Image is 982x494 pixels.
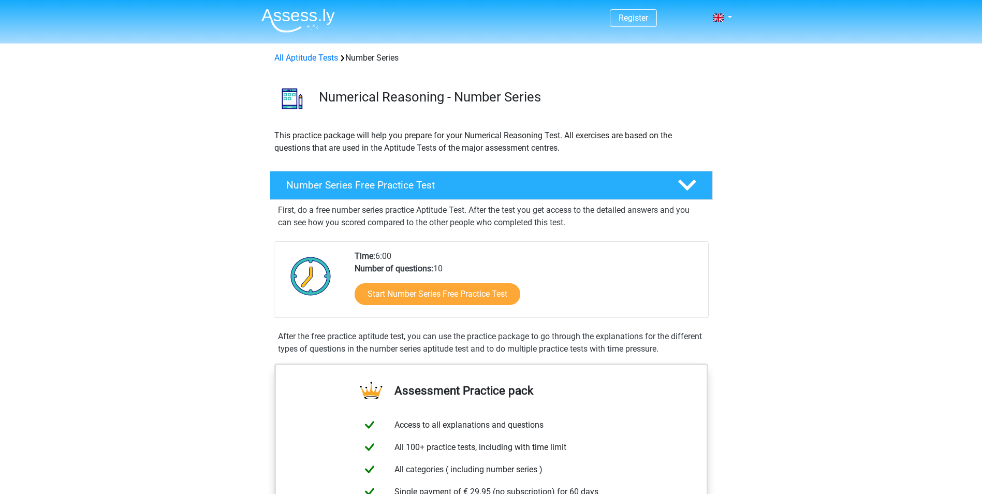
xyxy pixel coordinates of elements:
h4: Number Series Free Practice Test [286,179,661,191]
img: Clock [285,250,337,302]
h3: Numerical Reasoning - Number Series [319,89,705,105]
div: 6:00 10 [347,250,708,317]
a: Register [619,13,648,23]
img: Assessly [261,8,335,33]
a: Start Number Series Free Practice Test [355,283,520,305]
b: Number of questions: [355,264,433,273]
img: number series [270,77,314,121]
b: Time: [355,251,375,261]
div: Number Series [270,52,712,64]
a: All Aptitude Tests [274,53,338,63]
p: First, do a free number series practice Aptitude Test. After the test you get access to the detai... [278,204,705,229]
div: After the free practice aptitude test, you can use the practice package to go through the explana... [274,330,709,355]
p: This practice package will help you prepare for your Numerical Reasoning Test. All exercises are ... [274,129,708,154]
a: Number Series Free Practice Test [266,171,717,200]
